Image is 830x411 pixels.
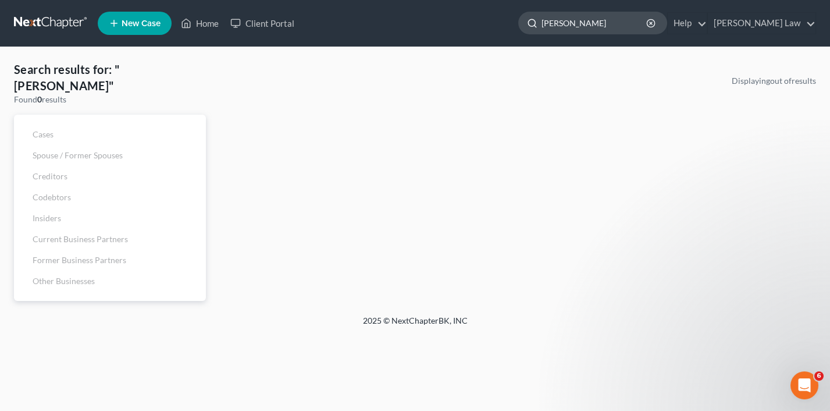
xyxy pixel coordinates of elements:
[14,229,206,250] a: Current Business Partners
[790,371,818,399] iframe: Intercom live chat
[122,19,161,28] span: New Case
[33,276,95,286] span: Other Businesses
[33,255,126,265] span: Former Business Partners
[14,187,206,208] a: Codebtors
[14,145,206,166] a: Spouse / Former Spouses
[33,192,71,202] span: Codebtors
[33,234,128,244] span: Current Business Partners
[14,250,206,271] a: Former Business Partners
[84,315,747,336] div: 2025 © NextChapterBK, INC
[37,94,42,104] strong: 0
[732,75,816,87] div: Displaying out of results
[33,150,123,160] span: Spouse / Former Spouses
[708,13,815,34] a: [PERSON_NAME] Law
[668,13,707,34] a: Help
[225,13,300,34] a: Client Portal
[14,94,206,105] div: Found results
[14,166,206,187] a: Creditors
[33,129,54,139] span: Cases
[14,61,206,94] h4: Search results for: "[PERSON_NAME]"
[14,124,206,145] a: Cases
[14,271,206,292] a: Other Businesses
[33,171,67,181] span: Creditors
[14,208,206,229] a: Insiders
[33,213,61,223] span: Insiders
[542,12,648,34] input: Search by name...
[175,13,225,34] a: Home
[814,371,824,381] span: 6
